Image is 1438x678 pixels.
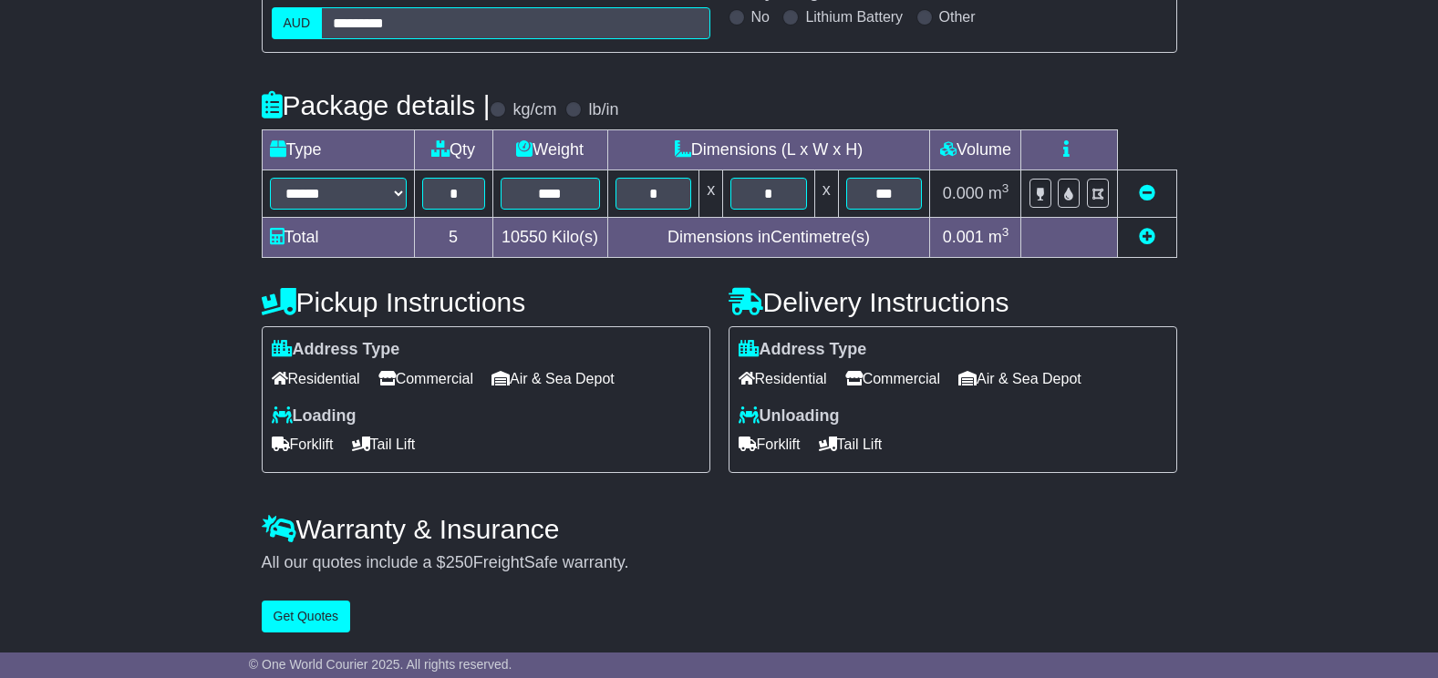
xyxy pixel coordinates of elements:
label: Address Type [272,340,400,360]
td: 5 [414,218,492,258]
label: Other [939,8,976,26]
span: 0.001 [943,228,984,246]
td: x [814,170,838,218]
td: Volume [930,130,1021,170]
h4: Delivery Instructions [729,287,1177,317]
td: Dimensions in Centimetre(s) [607,218,930,258]
label: kg/cm [512,100,556,120]
span: © One World Courier 2025. All rights reserved. [249,657,512,672]
span: 0.000 [943,184,984,202]
span: Commercial [378,365,473,393]
h4: Warranty & Insurance [262,514,1177,544]
label: No [751,8,770,26]
span: Commercial [845,365,940,393]
h4: Pickup Instructions [262,287,710,317]
button: Get Quotes [262,601,351,632]
label: Lithium Battery [805,8,903,26]
span: 250 [446,553,473,571]
span: Residential [739,365,827,393]
span: Air & Sea Depot [491,365,615,393]
td: Kilo(s) [492,218,607,258]
a: Add new item [1139,228,1155,246]
td: x [699,170,723,218]
label: lb/in [588,100,618,120]
span: Air & Sea Depot [958,365,1081,393]
span: m [988,184,1009,202]
span: m [988,228,1009,246]
span: Tail Lift [819,430,883,458]
td: Weight [492,130,607,170]
td: Total [262,218,414,258]
h4: Package details | [262,90,491,120]
a: Remove this item [1139,184,1155,202]
td: Dimensions (L x W x H) [607,130,930,170]
td: Type [262,130,414,170]
span: Forklift [272,430,334,458]
sup: 3 [1002,225,1009,239]
td: Qty [414,130,492,170]
label: Unloading [739,406,840,426]
label: Loading [272,406,357,426]
label: Address Type [739,340,867,360]
span: 10550 [502,228,547,246]
span: Residential [272,365,360,393]
sup: 3 [1002,181,1009,195]
span: Forklift [739,430,801,458]
label: AUD [272,7,323,39]
div: All our quotes include a $ FreightSafe warranty. [262,553,1177,573]
span: Tail Lift [352,430,416,458]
